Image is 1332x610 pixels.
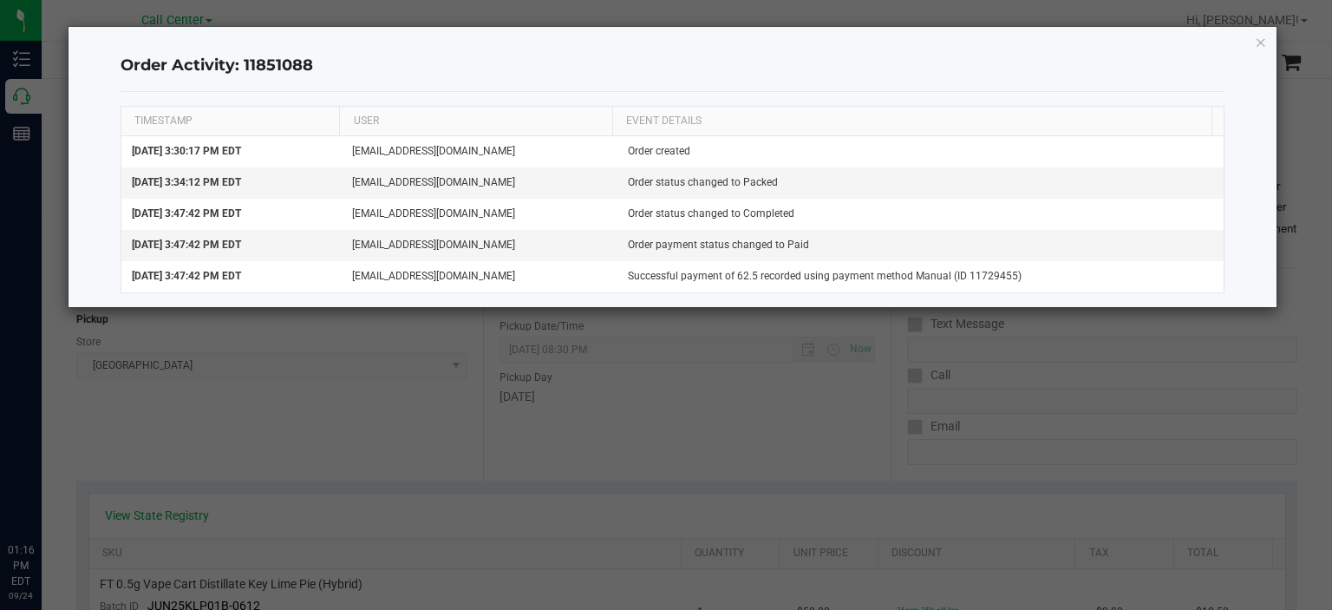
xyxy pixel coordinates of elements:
span: [DATE] 3:47:42 PM EDT [132,207,241,220]
td: Order status changed to Packed [617,167,1224,199]
h4: Order Activity: 11851088 [121,55,1225,77]
th: EVENT DETAILS [612,107,1212,136]
td: [EMAIL_ADDRESS][DOMAIN_NAME] [342,199,617,230]
th: USER [339,107,611,136]
td: Order created [617,136,1224,167]
span: [DATE] 3:34:12 PM EDT [132,176,241,188]
td: [EMAIL_ADDRESS][DOMAIN_NAME] [342,167,617,199]
iframe: Resource center unread badge [51,469,72,489]
span: [DATE] 3:30:17 PM EDT [132,145,241,157]
span: [DATE] 3:47:42 PM EDT [132,270,241,282]
span: [DATE] 3:47:42 PM EDT [132,239,241,251]
iframe: Resource center [17,471,69,523]
td: Successful payment of 62.5 recorded using payment method Manual (ID 11729455) [617,261,1224,292]
td: [EMAIL_ADDRESS][DOMAIN_NAME] [342,230,617,261]
td: [EMAIL_ADDRESS][DOMAIN_NAME] [342,261,617,292]
td: Order status changed to Completed [617,199,1224,230]
th: TIMESTAMP [121,107,340,136]
td: [EMAIL_ADDRESS][DOMAIN_NAME] [342,136,617,167]
td: Order payment status changed to Paid [617,230,1224,261]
